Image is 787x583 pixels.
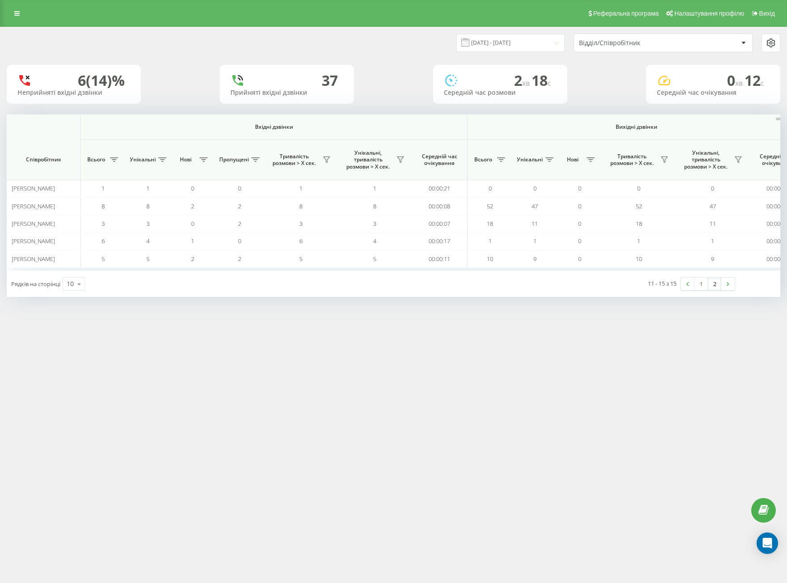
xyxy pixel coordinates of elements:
[489,123,784,131] span: Вихідні дзвінки
[102,202,105,210] span: 8
[532,71,551,90] span: 18
[487,255,493,263] span: 10
[11,280,60,288] span: Рядків на сторінці
[102,184,105,192] span: 1
[674,10,744,17] span: Налаштування профілю
[548,78,551,88] span: c
[102,237,105,245] span: 6
[146,220,149,228] span: 3
[12,184,55,192] span: [PERSON_NAME]
[578,255,581,263] span: 0
[130,156,156,163] span: Унікальні
[680,149,732,170] span: Унікальні, тривалість розмови > Х сек.
[238,255,241,263] span: 2
[606,153,658,167] span: Тривалість розмови > Х сек.
[146,255,149,263] span: 5
[727,71,744,90] span: 0
[744,71,764,90] span: 12
[17,89,130,97] div: Неприйняті вхідні дзвінки
[373,184,376,192] span: 1
[191,237,194,245] span: 1
[711,237,714,245] span: 1
[268,153,320,167] span: Тривалість розмови > Х сек.
[299,202,302,210] span: 8
[299,184,302,192] span: 1
[532,220,538,228] span: 11
[322,72,338,89] div: 37
[238,202,241,210] span: 2
[532,202,538,210] span: 47
[238,184,241,192] span: 0
[412,180,468,197] td: 00:00:21
[412,250,468,267] td: 00:00:11
[412,232,468,250] td: 00:00:17
[12,220,55,228] span: [PERSON_NAME]
[146,184,149,192] span: 1
[636,202,642,210] span: 52
[174,156,197,163] span: Нові
[757,532,778,554] div: Open Intercom Messenger
[191,255,194,263] span: 2
[694,278,708,290] a: 1
[12,255,55,263] span: [PERSON_NAME]
[562,156,584,163] span: Нові
[710,220,716,228] span: 11
[533,237,536,245] span: 1
[593,10,659,17] span: Реферальна програма
[711,184,714,192] span: 0
[648,279,676,288] div: 11 - 15 з 15
[708,278,721,290] a: 2
[12,202,55,210] span: [PERSON_NAME]
[489,184,492,192] span: 0
[487,220,493,228] span: 18
[67,279,74,288] div: 10
[104,123,444,131] span: Вхідні дзвінки
[14,156,72,163] span: Співробітник
[579,39,686,47] div: Відділ/Співробітник
[373,237,376,245] span: 4
[238,220,241,228] span: 2
[710,202,716,210] span: 47
[487,202,493,210] span: 52
[578,202,581,210] span: 0
[412,215,468,232] td: 00:00:07
[489,237,492,245] span: 1
[759,10,775,17] span: Вихід
[146,202,149,210] span: 8
[299,255,302,263] span: 5
[533,255,536,263] span: 9
[514,71,532,90] span: 2
[533,184,536,192] span: 0
[373,202,376,210] span: 8
[637,184,640,192] span: 0
[578,220,581,228] span: 0
[191,220,194,228] span: 0
[636,255,642,263] span: 10
[418,153,460,167] span: Середній час очікування
[342,149,394,170] span: Унікальні, тривалість розмови > Х сек.
[444,89,557,97] div: Середній час розмови
[412,197,468,215] td: 00:00:08
[472,156,494,163] span: Всього
[299,220,302,228] span: 3
[12,237,55,245] span: [PERSON_NAME]
[238,237,241,245] span: 0
[761,78,764,88] span: c
[517,156,543,163] span: Унікальні
[373,220,376,228] span: 3
[657,89,770,97] div: Середній час очікування
[191,184,194,192] span: 0
[578,184,581,192] span: 0
[711,255,714,263] span: 9
[191,202,194,210] span: 2
[85,156,107,163] span: Всього
[146,237,149,245] span: 4
[78,72,125,89] div: 6 (14)%
[735,78,744,88] span: хв
[637,237,640,245] span: 1
[102,255,105,263] span: 5
[102,220,105,228] span: 3
[578,237,581,245] span: 0
[219,156,249,163] span: Пропущені
[299,237,302,245] span: 6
